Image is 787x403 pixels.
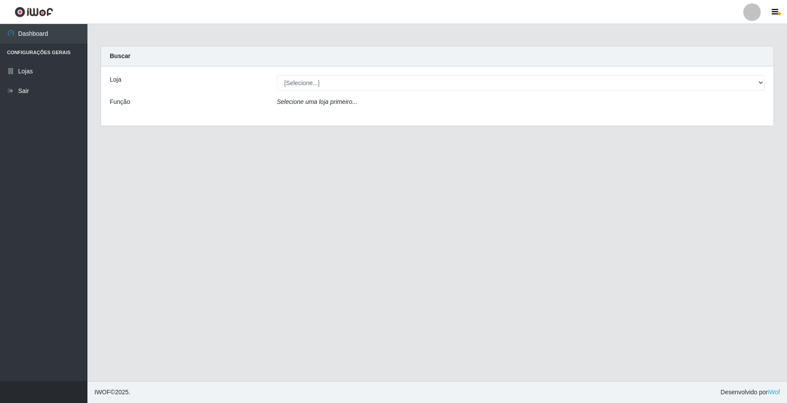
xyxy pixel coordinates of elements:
img: CoreUI Logo [14,7,53,17]
strong: Buscar [110,52,130,59]
label: Função [110,97,130,107]
i: Selecione uma loja primeiro... [277,98,357,105]
span: Desenvolvido por [721,388,780,397]
a: iWof [768,389,780,396]
span: IWOF [94,389,111,396]
span: © 2025 . [94,388,130,397]
label: Loja [110,75,121,84]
